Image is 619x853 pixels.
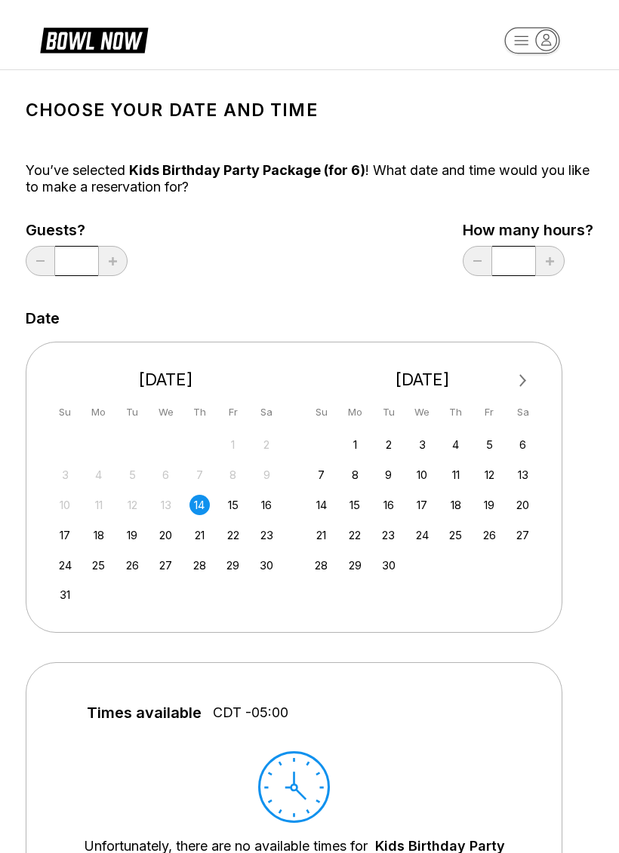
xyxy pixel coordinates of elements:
[412,465,433,485] div: Choose Wednesday, September 10th, 2025
[122,465,143,485] div: Not available Tuesday, August 5th, 2025
[311,402,331,422] div: Su
[445,495,466,515] div: Choose Thursday, September 18th, 2025
[26,100,593,121] h1: Choose your Date and time
[156,525,176,545] div: Choose Wednesday, August 20th, 2025
[412,434,433,455] div: Choose Wednesday, September 3rd, 2025
[223,495,243,515] div: Choose Friday, August 15th, 2025
[463,222,593,238] label: How many hours?
[223,402,243,422] div: Fr
[55,402,75,422] div: Su
[412,525,433,545] div: Choose Wednesday, September 24th, 2025
[122,525,143,545] div: Choose Tuesday, August 19th, 2025
[223,434,243,455] div: Not available Friday, August 1st, 2025
[55,465,75,485] div: Not available Sunday, August 3rd, 2025
[257,402,277,422] div: Sa
[378,495,399,515] div: Choose Tuesday, September 16th, 2025
[479,495,500,515] div: Choose Friday, September 19th, 2025
[513,465,533,485] div: Choose Saturday, September 13th, 2025
[88,555,109,575] div: Choose Monday, August 25th, 2025
[479,402,500,422] div: Fr
[378,465,399,485] div: Choose Tuesday, September 9th, 2025
[55,495,75,515] div: Not available Sunday, August 10th, 2025
[309,433,536,575] div: month 2025-09
[257,495,277,515] div: Choose Saturday, August 16th, 2025
[479,465,500,485] div: Choose Friday, September 12th, 2025
[26,222,128,238] label: Guests?
[412,402,433,422] div: We
[445,402,466,422] div: Th
[88,465,109,485] div: Not available Monday, August 4th, 2025
[189,495,210,515] div: Choose Thursday, August 14th, 2025
[189,402,210,422] div: Th
[223,555,243,575] div: Choose Friday, August 29th, 2025
[26,310,60,327] label: Date
[156,495,176,515] div: Not available Wednesday, August 13th, 2025
[345,525,365,545] div: Choose Monday, September 22nd, 2025
[345,402,365,422] div: Mo
[445,465,466,485] div: Choose Thursday, September 11th, 2025
[311,495,331,515] div: Choose Sunday, September 14th, 2025
[223,525,243,545] div: Choose Friday, August 22nd, 2025
[55,555,75,575] div: Choose Sunday, August 24th, 2025
[378,525,399,545] div: Choose Tuesday, September 23rd, 2025
[345,434,365,455] div: Choose Monday, September 1st, 2025
[378,402,399,422] div: Tu
[87,704,202,721] span: Times available
[49,370,283,390] div: [DATE]
[345,555,365,575] div: Choose Monday, September 29th, 2025
[311,555,331,575] div: Choose Sunday, September 28th, 2025
[513,525,533,545] div: Choose Saturday, September 27th, 2025
[513,495,533,515] div: Choose Saturday, September 20th, 2025
[511,369,535,393] button: Next Month
[189,465,210,485] div: Not available Thursday, August 7th, 2025
[53,433,279,606] div: month 2025-08
[479,434,500,455] div: Choose Friday, September 5th, 2025
[55,525,75,545] div: Choose Sunday, August 17th, 2025
[513,402,533,422] div: Sa
[223,465,243,485] div: Not available Friday, August 8th, 2025
[213,704,288,721] span: CDT -05:00
[122,402,143,422] div: Tu
[378,555,399,575] div: Choose Tuesday, September 30th, 2025
[88,402,109,422] div: Mo
[257,434,277,455] div: Not available Saturday, August 2nd, 2025
[257,525,277,545] div: Choose Saturday, August 23rd, 2025
[412,495,433,515] div: Choose Wednesday, September 17th, 2025
[445,525,466,545] div: Choose Thursday, September 25th, 2025
[311,465,331,485] div: Choose Sunday, September 7th, 2025
[122,555,143,575] div: Choose Tuesday, August 26th, 2025
[345,495,365,515] div: Choose Monday, September 15th, 2025
[26,162,593,195] div: You’ve selected ! What date and time would you like to make a reservation for?
[122,495,143,515] div: Not available Tuesday, August 12th, 2025
[257,465,277,485] div: Not available Saturday, August 9th, 2025
[306,370,540,390] div: [DATE]
[378,434,399,455] div: Choose Tuesday, September 2nd, 2025
[55,585,75,605] div: Choose Sunday, August 31st, 2025
[479,525,500,545] div: Choose Friday, September 26th, 2025
[156,555,176,575] div: Choose Wednesday, August 27th, 2025
[445,434,466,455] div: Choose Thursday, September 4th, 2025
[311,525,331,545] div: Choose Sunday, September 21st, 2025
[88,525,109,545] div: Choose Monday, August 18th, 2025
[189,555,210,575] div: Choose Thursday, August 28th, 2025
[189,525,210,545] div: Choose Thursday, August 21st, 2025
[345,465,365,485] div: Choose Monday, September 8th, 2025
[88,495,109,515] div: Not available Monday, August 11th, 2025
[129,162,365,178] span: Kids Birthday Party Package (for 6)
[513,434,533,455] div: Choose Saturday, September 6th, 2025
[156,465,176,485] div: Not available Wednesday, August 6th, 2025
[156,402,176,422] div: We
[257,555,277,575] div: Choose Saturday, August 30th, 2025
